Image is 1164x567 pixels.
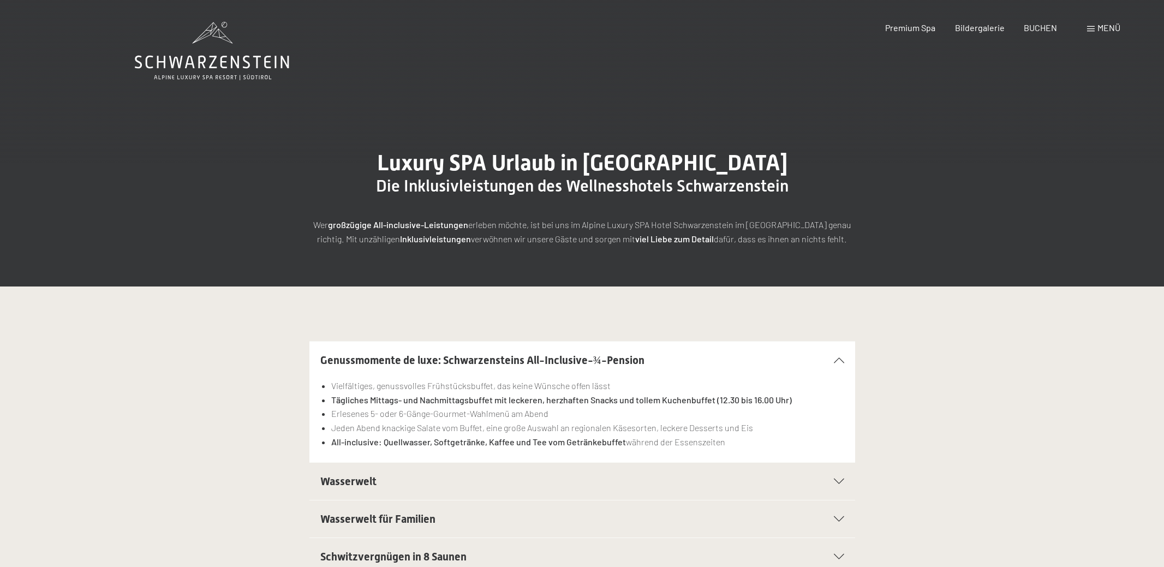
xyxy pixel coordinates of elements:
[400,234,471,244] strong: Inklusivleistungen
[1097,22,1120,33] span: Menü
[331,395,792,405] strong: Tägliches Mittags- und Nachmittagsbuffet mit leckeren, herzhaften Snacks und tollem Kuchenbuffet ...
[1024,22,1057,33] a: BUCHEN
[331,421,844,435] li: Jeden Abend knackige Salate vom Buffet, eine große Auswahl an regionalen Käsesorten, leckere Dess...
[328,219,468,230] strong: großzügige All-inclusive-Leistungen
[377,150,787,176] span: Luxury SPA Urlaub in [GEOGRAPHIC_DATA]
[320,512,435,526] span: Wasserwelt für Familien
[331,407,844,421] li: Erlesenes 5- oder 6-Gänge-Gourmet-Wahlmenü am Abend
[955,22,1005,33] a: Bildergalerie
[331,437,626,447] strong: All-inclusive: Quellwasser, Softgetränke, Kaffee und Tee vom Getränkebuffet
[320,550,467,563] span: Schwitzvergnügen in 8 Saunen
[376,176,789,195] span: Die Inklusivleistungen des Wellnesshotels Schwarzenstein
[331,435,844,449] li: während der Essenszeiten
[320,475,377,488] span: Wasserwelt
[885,22,935,33] a: Premium Spa
[320,354,644,367] span: Genussmomente de luxe: Schwarzensteins All-Inclusive-¾-Pension
[309,218,855,246] p: Wer erleben möchte, ist bei uns im Alpine Luxury SPA Hotel Schwarzenstein im [GEOGRAPHIC_DATA] ge...
[635,234,714,244] strong: viel Liebe zum Detail
[331,379,844,393] li: Vielfältiges, genussvolles Frühstücksbuffet, das keine Wünsche offen lässt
